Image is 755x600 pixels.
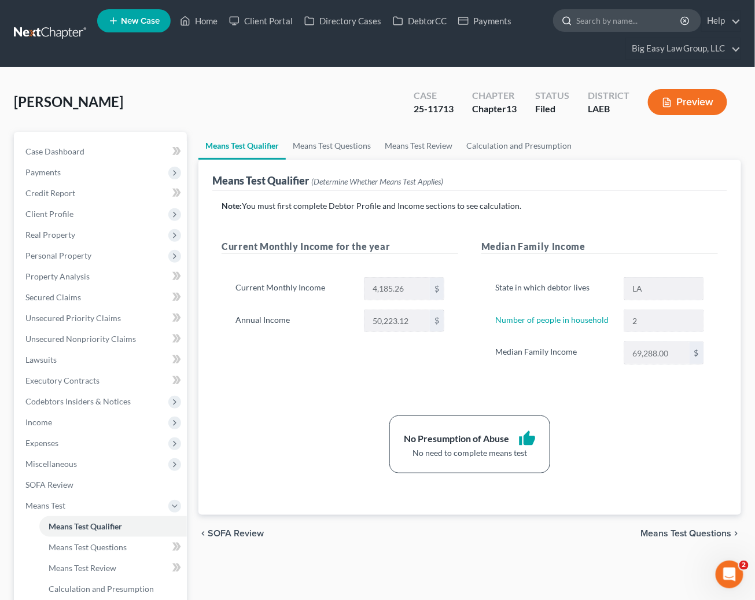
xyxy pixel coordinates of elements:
div: Filed [535,102,569,116]
input: State [624,278,704,300]
input: 0.00 [364,310,430,332]
span: Lawsuits [25,355,57,365]
a: Directory Cases [299,10,387,31]
iframe: Intercom live chat [716,561,743,588]
a: Means Test Review [378,132,459,160]
div: $ [690,342,704,364]
div: $ [430,310,444,332]
span: Case Dashboard [25,146,84,156]
input: 0.00 [624,342,690,364]
button: Preview [648,89,727,115]
input: -- [624,310,704,332]
span: Means Test Review [49,563,116,573]
span: Credit Report [25,188,75,198]
span: [PERSON_NAME] [14,93,123,110]
span: Means Test Questions [640,529,732,538]
a: Means Test Questions [39,537,187,558]
span: Unsecured Priority Claims [25,313,121,323]
span: Secured Claims [25,292,81,302]
a: Client Portal [223,10,299,31]
input: Search by name... [576,10,682,31]
a: Number of people in household [495,315,609,325]
label: Annual Income [230,310,358,333]
span: Executory Contracts [25,376,100,385]
a: Calculation and Presumption [39,579,187,599]
i: chevron_right [732,529,741,538]
span: Client Profile [25,209,73,219]
a: Case Dashboard [16,141,187,162]
a: Means Test Review [39,558,187,579]
span: New Case [121,17,160,25]
span: Codebtors Insiders & Notices [25,396,131,406]
span: Means Test Questions [49,542,127,552]
a: Big Easy Law Group, LLC [626,38,741,59]
a: Means Test Qualifier [198,132,286,160]
span: Property Analysis [25,271,90,281]
span: Calculation and Presumption [49,584,154,594]
button: Means Test Questions chevron_right [640,529,741,538]
p: You must first complete Debtor Profile and Income sections to see calculation. [222,200,718,212]
a: Executory Contracts [16,370,187,391]
a: Lawsuits [16,349,187,370]
div: 25-11713 [414,102,454,116]
a: Calculation and Presumption [459,132,579,160]
div: Chapter [472,102,517,116]
span: Unsecured Nonpriority Claims [25,334,136,344]
div: $ [430,278,444,300]
i: thumb_up [518,430,536,447]
span: SOFA Review [25,480,73,489]
span: Real Property [25,230,75,240]
span: 13 [506,103,517,114]
span: Miscellaneous [25,459,77,469]
label: State in which debtor lives [489,277,618,300]
span: Income [25,417,52,427]
a: Unsecured Nonpriority Claims [16,329,187,349]
label: Current Monthly Income [230,277,358,300]
span: Means Test Qualifier [49,521,122,531]
span: Expenses [25,438,58,448]
span: Means Test [25,500,65,510]
a: Means Test Questions [286,132,378,160]
a: Secured Claims [16,287,187,308]
div: Means Test Qualifier [212,174,443,187]
div: Status [535,89,569,102]
div: Chapter [472,89,517,102]
a: Home [174,10,223,31]
a: Payments [452,10,517,31]
a: Means Test Qualifier [39,516,187,537]
div: LAEB [588,102,629,116]
div: No Presumption of Abuse [404,432,509,446]
label: Median Family Income [489,341,618,365]
span: 2 [739,561,749,570]
div: No need to complete means test [404,447,536,459]
a: SOFA Review [16,474,187,495]
span: SOFA Review [208,529,264,538]
h5: Current Monthly Income for the year [222,240,458,254]
span: Payments [25,167,61,177]
a: Help [702,10,741,31]
strong: Note: [222,201,242,211]
a: Unsecured Priority Claims [16,308,187,329]
span: (Determine Whether Means Test Applies) [311,176,443,186]
a: Credit Report [16,183,187,204]
h5: Median Family Income [481,240,718,254]
div: District [588,89,629,102]
span: Personal Property [25,251,91,260]
div: Case [414,89,454,102]
a: Property Analysis [16,266,187,287]
input: 0.00 [364,278,430,300]
i: chevron_left [198,529,208,538]
a: DebtorCC [387,10,452,31]
button: chevron_left SOFA Review [198,529,264,538]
